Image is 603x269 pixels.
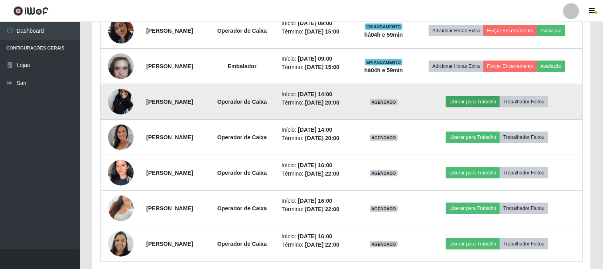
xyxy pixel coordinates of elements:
button: Liberar para Trabalho [446,132,500,143]
button: Trabalhador Faltou [500,203,548,214]
span: AGENDADO [370,206,398,212]
time: [DATE] 22:00 [305,206,339,212]
time: [DATE] 14:00 [298,91,332,97]
button: Trabalhador Faltou [500,238,548,249]
button: Trabalhador Faltou [500,167,548,178]
time: [DATE] 20:00 [305,135,339,141]
strong: Embalador [228,63,256,69]
strong: Operador de Caixa [217,28,267,34]
span: AGENDADO [370,241,398,247]
strong: [PERSON_NAME] [146,170,193,176]
button: Liberar para Trabalho [446,203,500,214]
strong: [PERSON_NAME] [146,205,193,212]
time: [DATE] 16:00 [298,233,332,239]
strong: há 04 h e 59 min [365,67,403,73]
li: Início: [282,232,351,241]
li: Término: [282,99,351,107]
strong: Operador de Caixa [217,205,267,212]
button: Liberar para Trabalho [446,238,500,249]
strong: Operador de Caixa [217,134,267,140]
button: Adicionar Horas Extra [429,61,483,72]
li: Início: [282,161,351,170]
time: [DATE] 22:00 [305,241,339,248]
time: [DATE] 16:00 [298,198,332,204]
span: EM ANDAMENTO [365,59,403,65]
button: Forçar Encerramento [483,25,537,36]
li: Término: [282,205,351,214]
img: 1743778813300.jpeg [108,115,134,160]
time: [DATE] 09:00 [298,55,332,62]
li: Início: [282,19,351,28]
img: 1749153095661.jpeg [108,186,134,231]
button: Adicionar Horas Extra [429,25,483,36]
button: Avaliação [537,61,565,72]
li: Início: [282,197,351,205]
time: [DATE] 20:00 [305,99,339,106]
img: CoreUI Logo [13,6,49,16]
img: 1743993949303.jpeg [108,49,134,83]
time: [DATE] 09:00 [298,20,332,26]
button: Trabalhador Faltou [500,132,548,143]
strong: [PERSON_NAME] [146,134,193,140]
time: [DATE] 14:00 [298,127,332,133]
strong: há 04 h e 59 min [365,32,403,38]
time: [DATE] 15:00 [305,28,339,35]
strong: [PERSON_NAME] [146,63,193,69]
strong: Operador de Caixa [217,170,267,176]
time: [DATE] 22:00 [305,170,339,177]
strong: [PERSON_NAME] [146,28,193,34]
time: [DATE] 15:00 [305,64,339,70]
span: AGENDADO [370,99,398,105]
button: Liberar para Trabalho [446,167,500,178]
img: 1742948591558.jpeg [108,73,134,130]
span: AGENDADO [370,170,398,176]
img: 1733585220712.jpeg [108,155,134,191]
button: Avaliação [537,25,565,36]
span: EM ANDAMENTO [365,24,403,30]
li: Início: [282,90,351,99]
strong: Operador de Caixa [217,99,267,105]
img: 1743337822537.jpeg [108,13,134,48]
strong: Operador de Caixa [217,241,267,247]
img: 1754744949596.jpeg [108,227,134,261]
li: Início: [282,126,351,134]
button: Forçar Encerramento [483,61,537,72]
li: Término: [282,28,351,36]
li: Término: [282,170,351,178]
li: Início: [282,55,351,63]
time: [DATE] 16:00 [298,162,332,168]
button: Trabalhador Faltou [500,96,548,107]
li: Término: [282,241,351,249]
li: Término: [282,134,351,142]
li: Término: [282,63,351,71]
strong: [PERSON_NAME] [146,241,193,247]
strong: [PERSON_NAME] [146,99,193,105]
span: AGENDADO [370,134,398,141]
button: Liberar para Trabalho [446,96,500,107]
